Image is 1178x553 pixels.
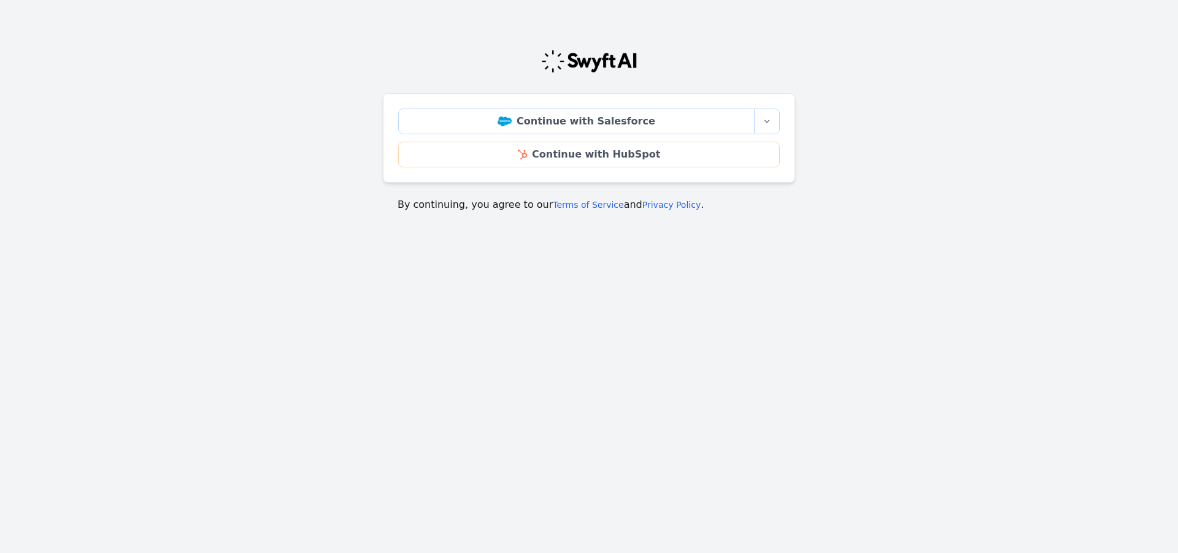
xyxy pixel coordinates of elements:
[398,142,780,167] a: Continue with HubSpot
[398,109,755,134] a: Continue with Salesforce
[518,150,527,159] img: HubSpot
[642,200,701,210] a: Privacy Policy
[398,197,780,212] p: By continuing, you agree to our and .
[498,116,512,126] img: Salesforce
[553,200,623,210] a: Terms of Service
[541,49,637,74] img: Swyft Logo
